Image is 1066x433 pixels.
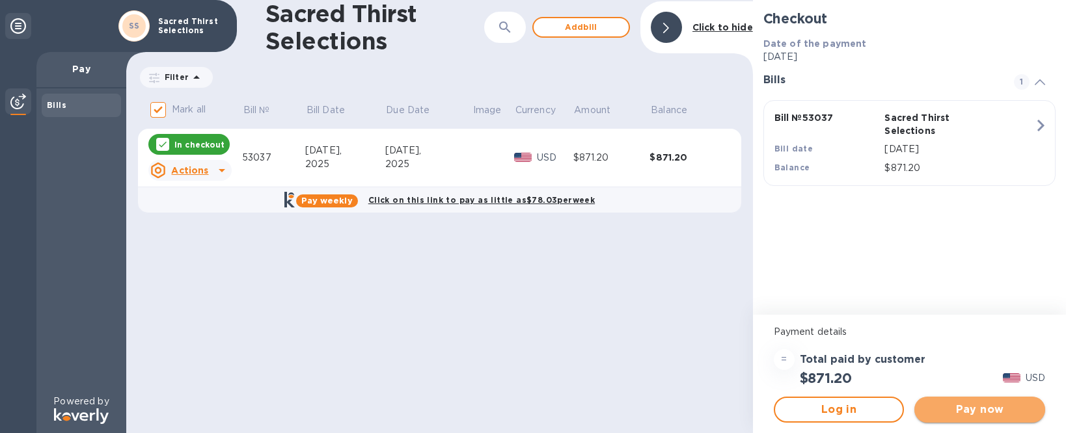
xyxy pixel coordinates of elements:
[774,111,880,124] p: Bill № 53037
[307,103,345,117] p: Bill Date
[473,103,502,117] p: Image
[514,153,532,162] img: USD
[573,151,650,164] div: $871.20
[651,103,687,117] p: Balance
[925,402,1035,417] span: Pay now
[301,196,353,205] b: Pay weekly
[386,103,430,117] p: Due Date
[774,325,1045,339] p: Payment details
[385,157,472,171] div: 2025
[774,397,905,423] button: Log in
[368,195,595,205] b: Click on this link to pay as little as $78.03 per week
[54,408,109,424] img: Logo
[385,144,472,157] div: [DATE],
[884,111,990,137] p: Sacred Thirst Selections
[243,103,287,117] span: Bill №
[914,397,1045,423] button: Pay now
[692,22,753,33] b: Click to hide
[386,103,446,117] span: Due Date
[800,370,852,386] h2: $871.20
[532,17,630,38] button: Addbill
[763,10,1056,27] h2: Checkout
[763,38,867,49] b: Date of the payment
[774,144,813,153] b: Bill date
[763,100,1056,186] button: Bill №53037Sacred Thirst SelectionsBill date[DATE]Balance$871.20
[537,151,573,164] p: USD
[159,72,189,83] p: Filter
[574,103,610,117] p: Amount
[47,100,66,110] b: Bills
[544,20,618,35] span: Add bill
[172,103,206,116] p: Mark all
[305,157,385,171] div: 2025
[1026,371,1045,385] p: USD
[243,103,270,117] p: Bill №
[1003,373,1020,382] img: USD
[774,163,810,172] b: Balance
[129,21,140,31] b: SS
[884,161,1034,175] p: $871.20
[763,50,1056,64] p: [DATE]
[786,402,893,417] span: Log in
[47,62,116,75] p: Pay
[763,74,998,86] h3: Bills
[515,103,556,117] p: Currency
[174,139,225,150] p: In checkout
[651,103,704,117] span: Balance
[1014,74,1030,90] span: 1
[242,151,305,164] div: 53037
[171,165,208,176] u: Actions
[649,151,726,164] div: $871.20
[774,349,795,370] div: =
[305,144,385,157] div: [DATE],
[574,103,627,117] span: Amount
[307,103,362,117] span: Bill Date
[53,395,109,408] p: Powered by
[800,354,925,366] h3: Total paid by customer
[158,17,223,35] p: Sacred Thirst Selections
[884,142,1034,156] p: [DATE]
